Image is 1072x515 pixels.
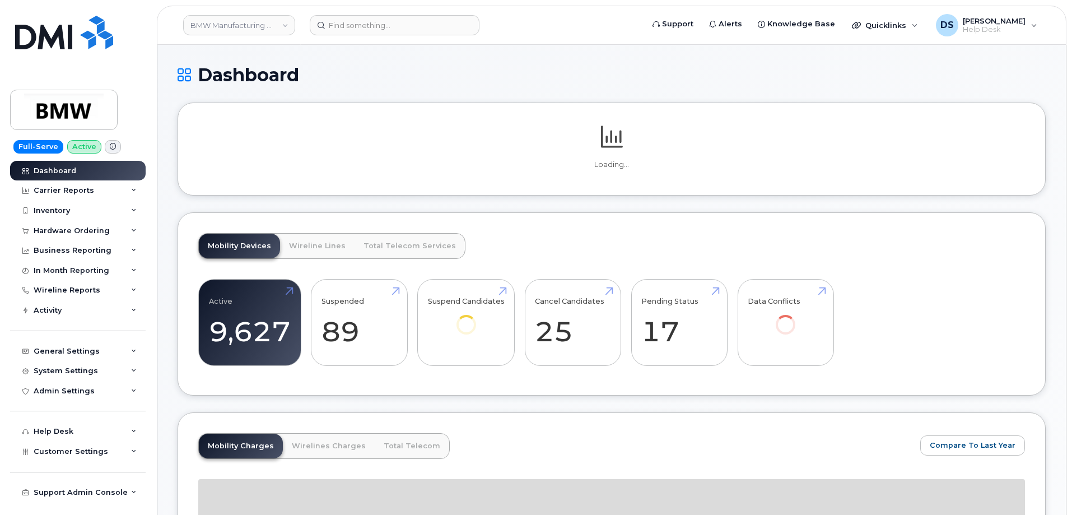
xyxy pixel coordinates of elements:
[283,434,375,458] a: Wirelines Charges
[199,434,283,458] a: Mobility Charges
[748,286,823,350] a: Data Conflicts
[920,435,1025,456] button: Compare To Last Year
[199,234,280,258] a: Mobility Devices
[178,65,1046,85] h1: Dashboard
[930,440,1015,451] span: Compare To Last Year
[321,286,397,360] a: Suspended 89
[535,286,610,360] a: Cancel Candidates 25
[641,286,717,360] a: Pending Status 17
[375,434,449,458] a: Total Telecom
[198,160,1025,170] p: Loading...
[209,286,291,360] a: Active 9,627
[355,234,465,258] a: Total Telecom Services
[428,286,505,350] a: Suspend Candidates
[280,234,355,258] a: Wireline Lines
